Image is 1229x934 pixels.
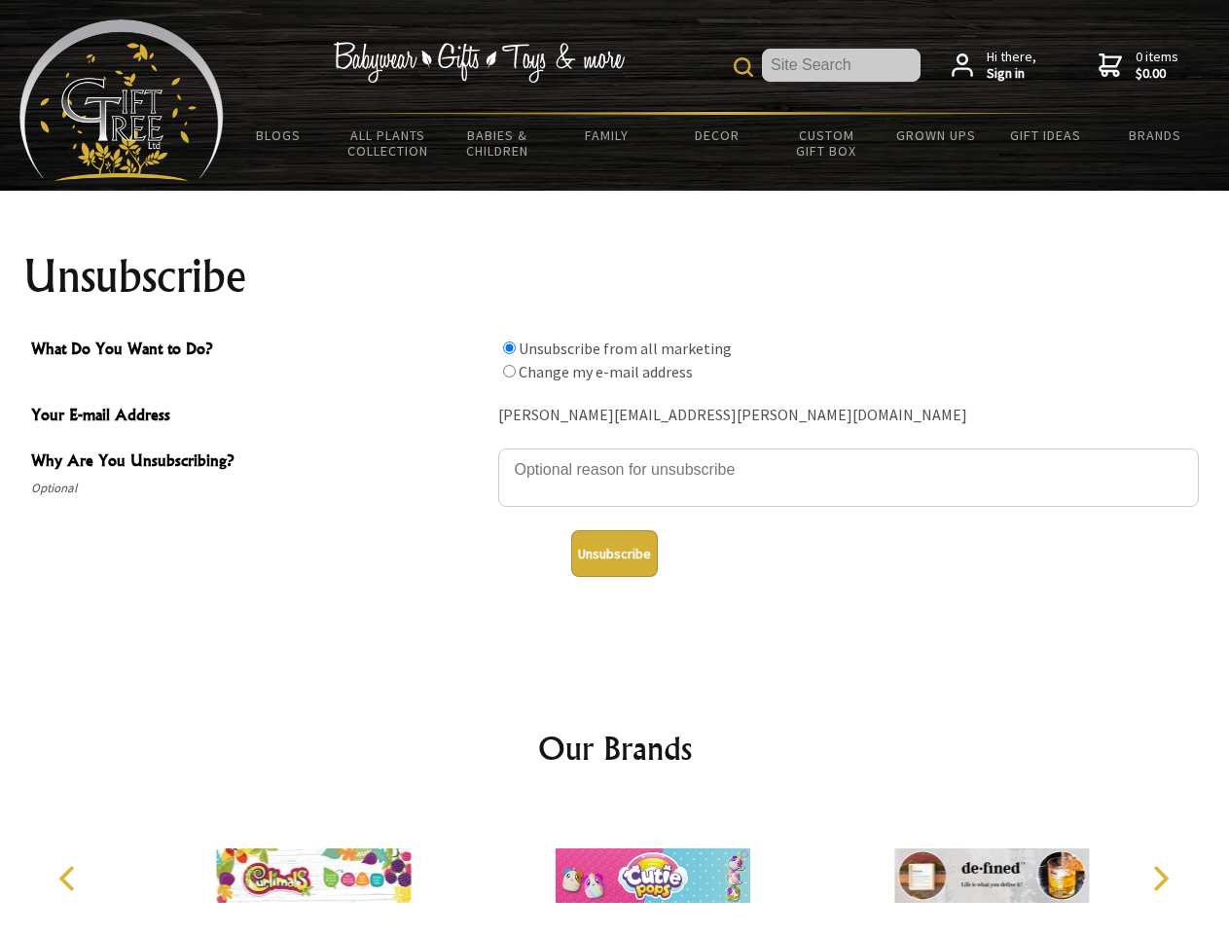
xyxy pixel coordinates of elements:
a: All Plants Collection [334,115,444,171]
button: Next [1139,857,1181,900]
a: Decor [662,115,772,156]
a: Babies & Children [443,115,553,171]
textarea: Why Are You Unsubscribing? [498,449,1199,507]
img: Babywear - Gifts - Toys & more [333,42,625,83]
a: Custom Gift Box [772,115,882,171]
a: Family [553,115,663,156]
img: product search [734,57,753,77]
strong: $0.00 [1136,65,1178,83]
label: Unsubscribe from all marketing [519,339,732,358]
a: Grown Ups [881,115,991,156]
span: Optional [31,477,488,500]
a: Hi there,Sign in [952,49,1036,83]
button: Previous [49,857,91,900]
span: Your E-mail Address [31,403,488,431]
a: Brands [1101,115,1211,156]
button: Unsubscribe [571,530,658,577]
span: 0 items [1136,48,1178,83]
img: Babyware - Gifts - Toys and more... [19,19,224,181]
h1: Unsubscribe [23,253,1207,300]
strong: Sign in [987,65,1036,83]
span: Why Are You Unsubscribing? [31,449,488,477]
a: Gift Ideas [991,115,1101,156]
label: Change my e-mail address [519,362,693,381]
input: Site Search [762,49,921,82]
input: What Do You Want to Do? [503,341,516,354]
input: What Do You Want to Do? [503,365,516,377]
div: [PERSON_NAME][EMAIL_ADDRESS][PERSON_NAME][DOMAIN_NAME] [498,401,1199,431]
h2: Our Brands [39,725,1191,772]
span: Hi there, [987,49,1036,83]
a: BLOGS [224,115,334,156]
span: What Do You Want to Do? [31,337,488,365]
a: 0 items$0.00 [1099,49,1178,83]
